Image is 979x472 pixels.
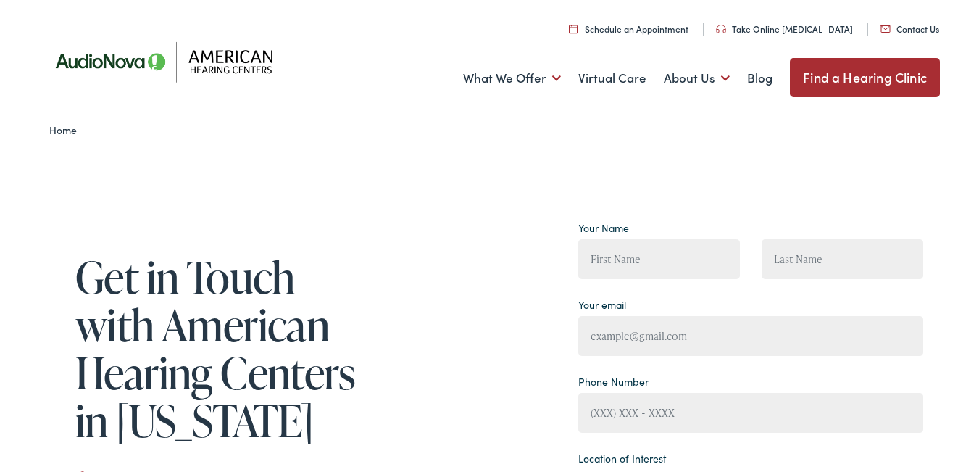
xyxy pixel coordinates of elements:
a: Blog [747,51,772,105]
a: Home [49,123,83,137]
label: Location of Interest [578,451,666,466]
a: What We Offer [463,51,561,105]
a: Virtual Care [578,51,646,105]
label: Phone Number [578,374,649,389]
a: Schedule an Appointment [569,22,688,35]
label: Your email [578,297,626,312]
a: Take Online [MEDICAL_DATA] [716,22,853,35]
img: utility icon [716,25,726,33]
h1: Get in Touch with American Hearing Centers in [US_STATE] [75,253,372,444]
input: First Name [578,239,740,279]
a: Find a Hearing Clinic [790,58,940,97]
input: example@gmail.com [578,316,923,356]
img: utility icon [880,25,891,33]
a: About Us [664,51,730,105]
input: (XXX) XXX - XXXX [578,393,923,433]
input: Last Name [762,239,923,279]
a: Contact Us [880,22,939,35]
img: utility icon [569,24,578,33]
label: Your Name [578,220,629,236]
